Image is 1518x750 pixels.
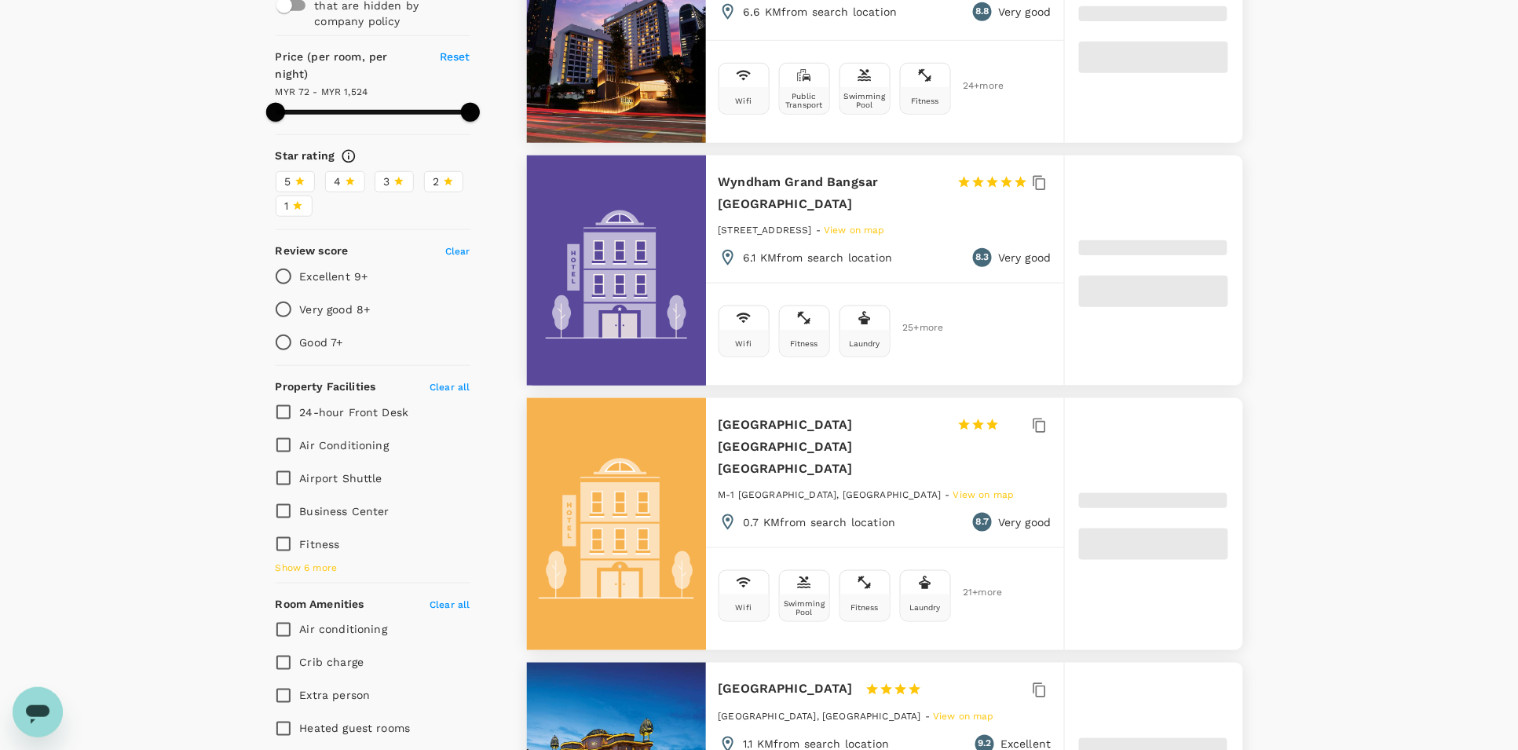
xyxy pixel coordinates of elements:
[953,489,1015,500] span: View on map
[430,382,470,393] span: Clear all
[953,488,1015,500] a: View on map
[335,174,342,190] span: 4
[719,712,921,723] span: [GEOGRAPHIC_DATA], [GEOGRAPHIC_DATA]
[911,97,939,105] div: Fitness
[719,414,945,480] h6: [GEOGRAPHIC_DATA] [GEOGRAPHIC_DATA] [GEOGRAPHIC_DATA]
[976,514,989,530] span: 8.7
[300,505,390,518] span: Business Center
[946,489,953,500] span: -
[300,472,382,485] span: Airport Shuttle
[719,225,812,236] span: [STREET_ADDRESS]
[440,50,470,63] span: Reset
[850,603,879,612] div: Fitness
[719,171,945,215] h6: Wyndham Grand Bangsar [GEOGRAPHIC_DATA]
[744,514,896,530] p: 0.7 KM from search location
[933,710,994,723] a: View on map
[964,587,987,598] span: 21 + more
[300,269,368,284] p: Excellent 9+
[719,489,942,500] span: M-1 [GEOGRAPHIC_DATA], [GEOGRAPHIC_DATA]
[276,148,335,165] h6: Star rating
[276,561,338,576] span: Show 6 more
[903,323,927,333] span: 25 + more
[300,690,371,702] span: Extra person
[736,603,752,612] div: Wifi
[719,679,854,701] h6: [GEOGRAPHIC_DATA]
[744,4,898,20] p: 6.6 KM from search location
[783,599,826,616] div: Swimming Pool
[975,250,989,265] span: 8.3
[909,603,941,612] div: Laundry
[790,339,818,348] div: Fitness
[276,596,364,613] h6: Room Amenities
[300,624,387,636] span: Air conditioning
[998,514,1051,530] p: Very good
[285,174,291,190] span: 5
[276,86,368,97] span: MYR 72 - MYR 1,524
[998,4,1051,20] p: Very good
[276,243,349,260] h6: Review score
[736,339,752,348] div: Wifi
[384,174,390,190] span: 3
[300,723,411,735] span: Heated guest rooms
[300,538,340,551] span: Fitness
[744,250,893,265] p: 6.1 KM from search location
[816,225,824,236] span: -
[341,148,357,164] svg: Star ratings are awarded to properties to represent the quality of services, facilities, and amen...
[285,198,289,214] span: 1
[933,712,994,723] span: View on map
[998,250,1051,265] p: Very good
[975,4,989,20] span: 8.8
[300,406,409,419] span: 24-hour Front Desk
[433,174,440,190] span: 2
[13,687,63,737] iframe: Button to launch messaging window
[964,81,987,91] span: 24 + more
[824,225,885,236] span: View on map
[276,379,376,396] h6: Property Facilities
[300,657,364,669] span: Crib charge
[824,223,885,236] a: View on map
[783,92,826,109] div: Public Transport
[925,712,933,723] span: -
[849,339,880,348] div: Laundry
[736,97,752,105] div: Wifi
[300,335,343,350] p: Good 7+
[300,302,371,317] p: Very good 8+
[430,599,470,610] span: Clear all
[300,439,389,452] span: Air Conditioning
[843,92,887,109] div: Swimming Pool
[445,246,470,257] span: Clear
[276,49,422,83] h6: Price (per room, per night)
